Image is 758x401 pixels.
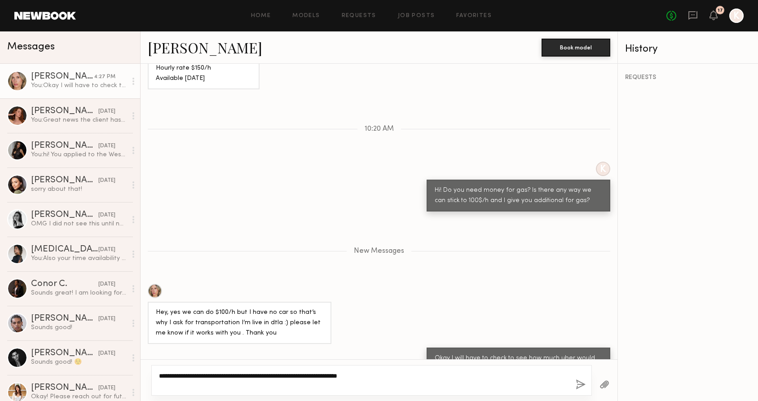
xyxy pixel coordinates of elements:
[435,353,602,374] div: Okay I will have to check to see how much uber would be both directions.
[31,176,98,185] div: [PERSON_NAME]
[435,185,602,206] div: Hi! Do you need money for gas? Is there any way we can stick to 100$/h and I give you additional ...
[31,383,98,392] div: [PERSON_NAME]
[542,39,610,57] button: Book model
[625,44,751,54] div: History
[98,142,115,150] div: [DATE]
[156,308,323,339] div: Hey, yes we can do $100/h but I have no car so that’s why I ask for transportation I’m live in dt...
[31,72,94,81] div: [PERSON_NAME]
[31,392,127,401] div: Okay! Please reach out for future Projects too. Thanks!
[31,323,127,332] div: Sounds good!
[148,38,262,57] a: [PERSON_NAME]
[7,42,55,52] span: Messages
[292,13,320,19] a: Models
[398,13,435,19] a: Job Posts
[98,384,115,392] div: [DATE]
[31,358,127,366] div: Sounds good! ☺️
[31,349,98,358] div: [PERSON_NAME]
[718,8,723,13] div: 17
[354,247,404,255] span: New Messages
[31,280,98,289] div: Conor C.
[31,254,127,263] div: You: Also your time availability so I can book time slot for location!
[98,211,115,220] div: [DATE]
[365,125,394,133] span: 10:20 AM
[31,289,127,297] div: Sounds great! I am looking forward to it
[31,314,98,323] div: [PERSON_NAME]
[625,75,751,81] div: REQUESTS
[31,107,98,116] div: [PERSON_NAME]
[98,176,115,185] div: [DATE]
[31,81,127,90] div: You: Okay I will have to check to see how much uber would be both directions.
[31,211,98,220] div: [PERSON_NAME]
[251,13,271,19] a: Home
[98,349,115,358] div: [DATE]
[98,246,115,254] div: [DATE]
[98,280,115,289] div: [DATE]
[31,150,127,159] div: You: hi! You applied to the Western Jewelry Lifestyle campaign! I just wanted to make sure you sa...
[456,13,492,19] a: Favorites
[156,43,251,84] div: Hey, thank you! Do you provide transportation? Hourly rate $150/h Available [DATE]
[342,13,376,19] a: Requests
[31,185,127,194] div: sorry about that!
[98,107,115,116] div: [DATE]
[31,141,98,150] div: [PERSON_NAME]
[31,220,127,228] div: OMG I did not see this until now…. I for some reason never get notifications for messages on this...
[94,73,115,81] div: 4:27 PM
[31,245,98,254] div: [MEDICAL_DATA][PERSON_NAME]
[98,315,115,323] div: [DATE]
[31,116,127,124] div: You: Great news the client has selected you to model for the Loyal West shoot in [GEOGRAPHIC_DATA...
[542,43,610,51] a: Book model
[729,9,744,23] a: K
